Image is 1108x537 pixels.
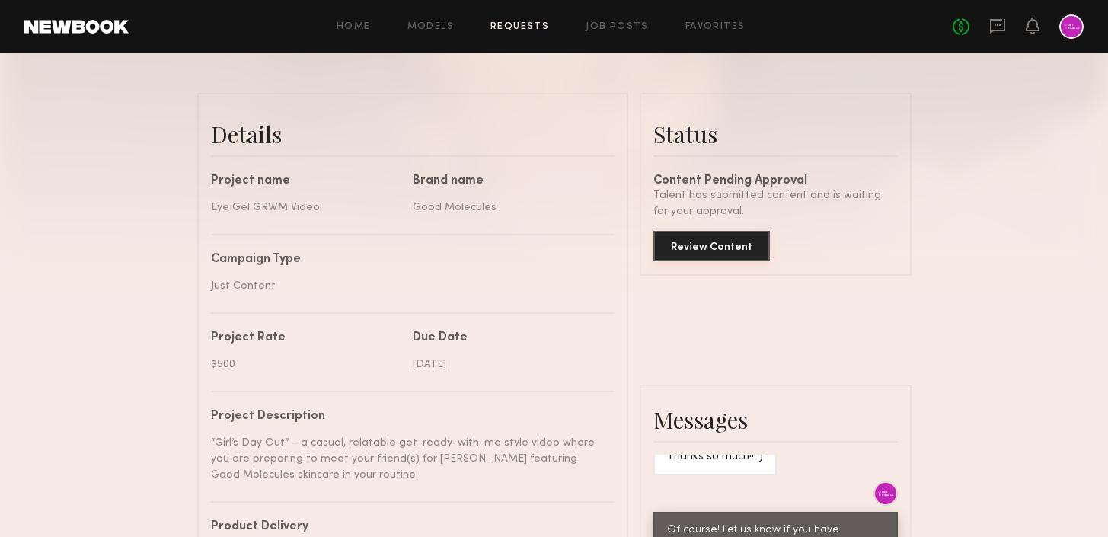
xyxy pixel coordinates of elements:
div: [DATE] [413,356,603,372]
div: Product Delivery [211,521,603,533]
div: Content Pending Approval [653,175,898,187]
div: Project Rate [211,332,401,344]
a: Job Posts [586,22,649,32]
div: Project Description [211,411,603,423]
div: Project name [211,175,401,187]
div: $500 [211,356,401,372]
div: Status [653,119,898,149]
div: Brand name [413,175,603,187]
div: Good Molecules [413,200,603,216]
a: Requests [490,22,549,32]
a: Home [337,22,371,32]
div: Thanks so much!! :) [667,449,763,466]
div: Just Content [211,278,603,294]
button: Review Content [653,231,770,261]
div: Messages [653,404,898,435]
a: Models [407,22,454,32]
div: Campaign Type [211,254,603,266]
a: Favorites [685,22,746,32]
div: Details [211,119,615,149]
div: Due Date [413,332,603,344]
div: Talent has submitted content and is waiting for your approval. [653,187,898,219]
div: “Girl’s Day Out” – a casual, relatable get-ready-with-me style video where you are preparing to m... [211,435,603,483]
div: Eye Gel GRWM Video [211,200,401,216]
